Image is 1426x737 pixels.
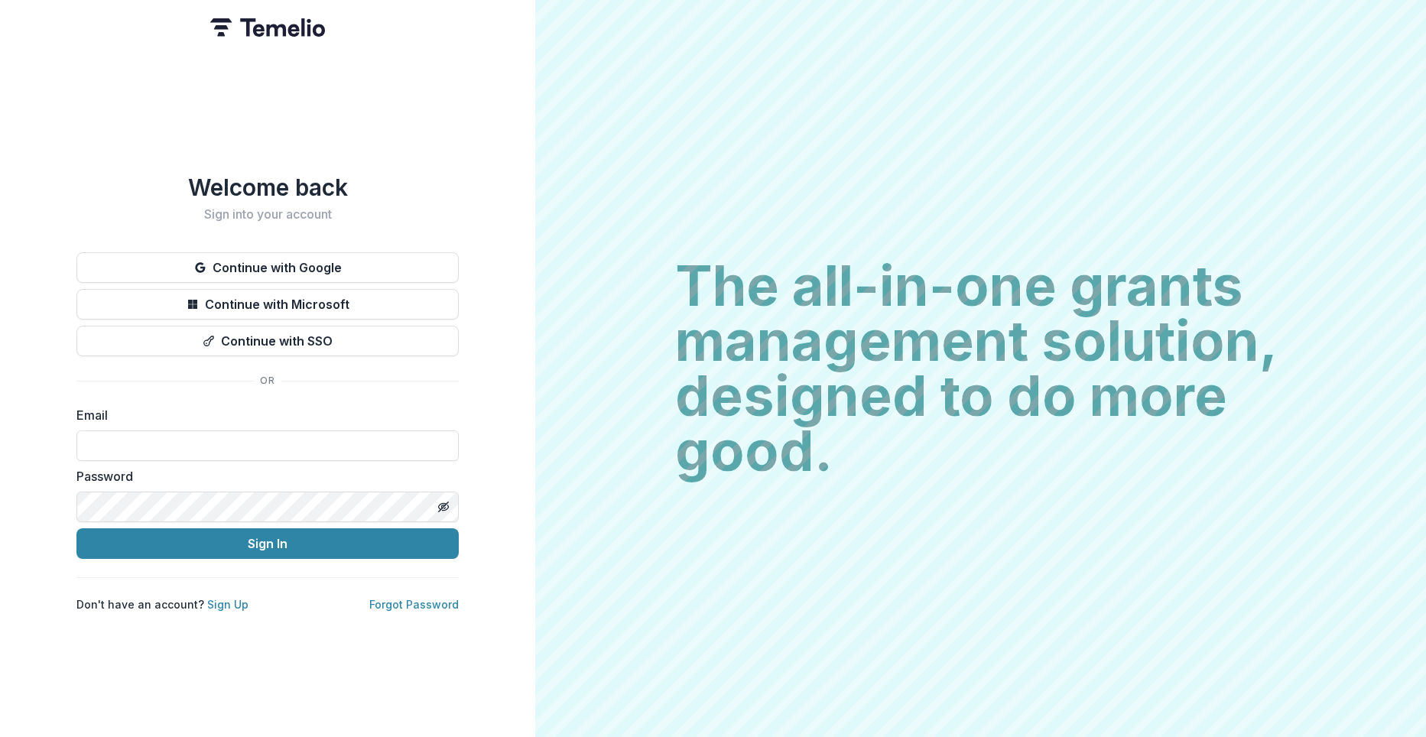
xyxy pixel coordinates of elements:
h2: Sign into your account [76,207,459,222]
button: Continue with SSO [76,326,459,356]
button: Sign In [76,528,459,559]
p: Don't have an account? [76,596,248,612]
a: Forgot Password [369,598,459,611]
button: Continue with Microsoft [76,289,459,320]
button: Continue with Google [76,252,459,283]
label: Email [76,406,450,424]
a: Sign Up [207,598,248,611]
h1: Welcome back [76,174,459,201]
img: Temelio [210,18,325,37]
button: Toggle password visibility [431,495,456,519]
label: Password [76,467,450,485]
